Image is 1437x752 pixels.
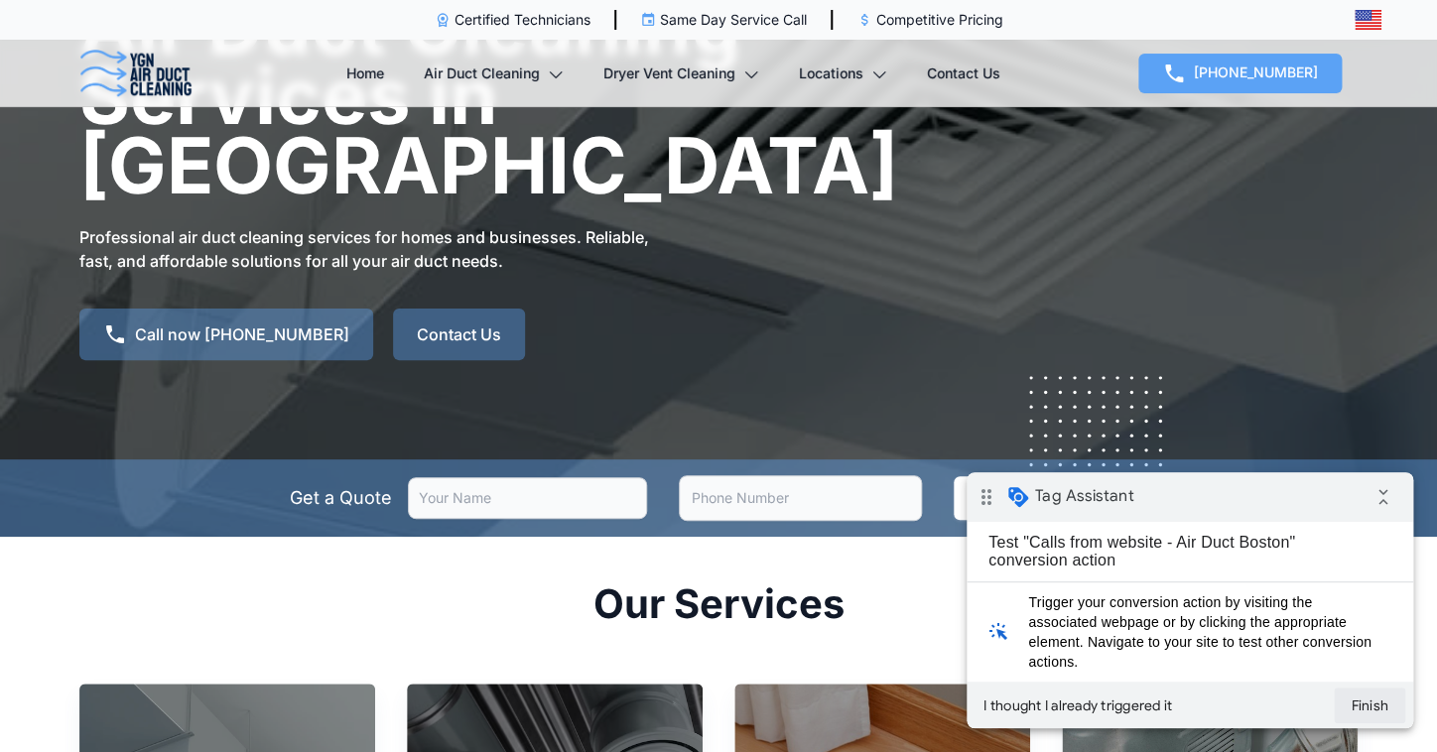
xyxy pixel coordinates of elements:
a: Call now [PHONE_NUMBER] [79,309,373,360]
p: Competitive Pricing [876,10,1003,30]
a: Locations [799,40,887,107]
span: Trigger your conversion action by visiting the associated webpage or by clicking the appropriate ... [62,120,414,199]
p: Professional air duct cleaning services for homes and businesses. Reliable, fast, and affordable ... [79,225,675,273]
p: Get a Quote [290,484,392,512]
a: Contact Us [927,40,1000,107]
i: Collapse debug badge [397,5,437,45]
input: Your Name [408,477,647,519]
button: I thought I already triggered it [8,215,214,251]
h2: Our Services [478,584,960,624]
a: Home [346,40,384,107]
span: [PHONE_NUMBER] [1194,63,1318,80]
img: logo [79,50,193,97]
a: Contact Us [393,309,525,360]
button: Finish [367,215,439,251]
a: Air Duct Cleaning [424,40,564,107]
a: Dryer Vent Cleaning [603,40,759,107]
button: Request Quote [954,476,1148,520]
span: Tag Assistant [68,13,167,33]
a: [PHONE_NUMBER] [1138,54,1342,93]
i: web_traffic [16,140,49,180]
p: Same Day Service Call [660,10,807,30]
p: Certified Technicians [455,10,590,30]
input: Phone Number [679,475,922,521]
